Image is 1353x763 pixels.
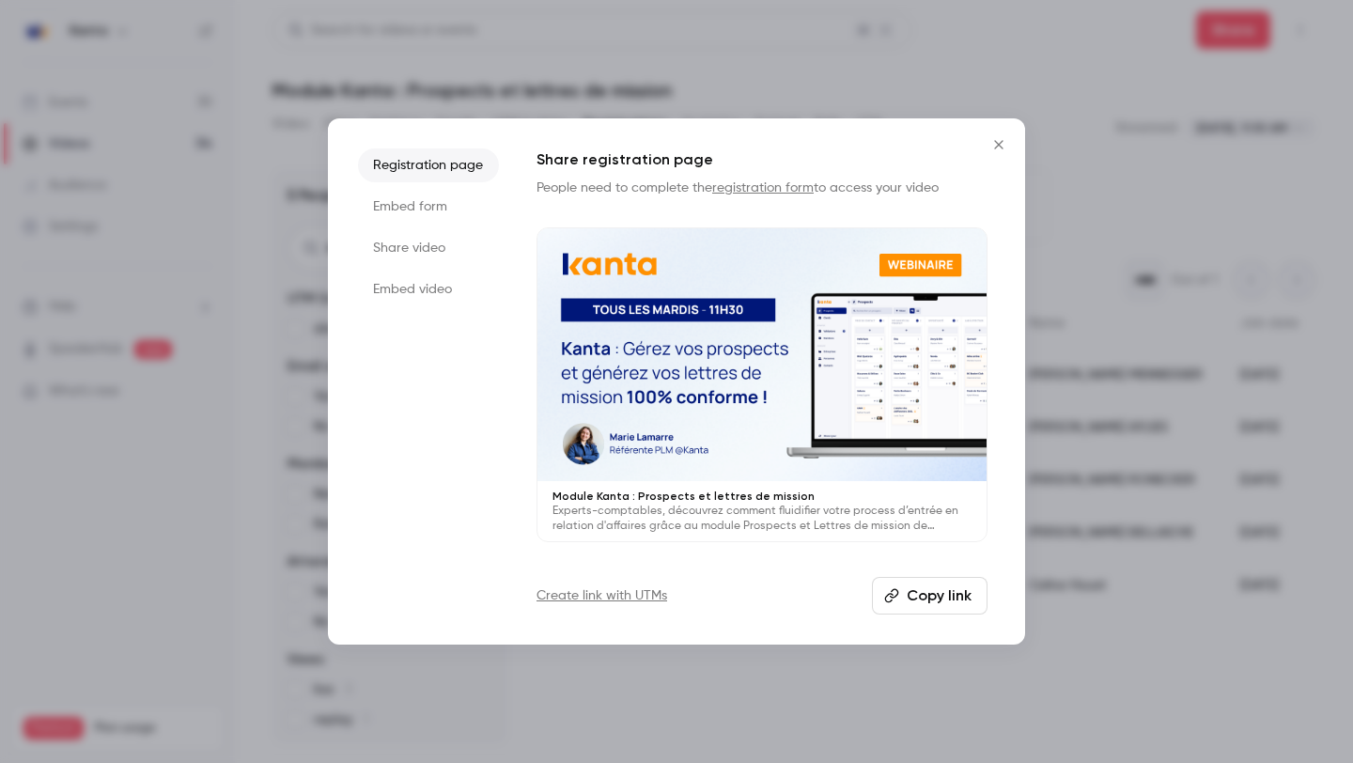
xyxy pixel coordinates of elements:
[980,126,1018,163] button: Close
[537,148,988,171] h1: Share registration page
[537,227,988,542] a: Module Kanta : Prospects et lettres de missionExperts-comptables, découvrez comment fluidifier vo...
[552,504,972,534] p: Experts-comptables, découvrez comment fluidifier votre process d’entrée en relation d'affaires gr...
[537,179,988,197] p: People need to complete the to access your video
[358,148,499,182] li: Registration page
[358,272,499,306] li: Embed video
[712,181,814,195] a: registration form
[537,586,667,605] a: Create link with UTMs
[872,577,988,615] button: Copy link
[358,231,499,265] li: Share video
[552,489,972,504] p: Module Kanta : Prospects et lettres de mission
[358,190,499,224] li: Embed form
